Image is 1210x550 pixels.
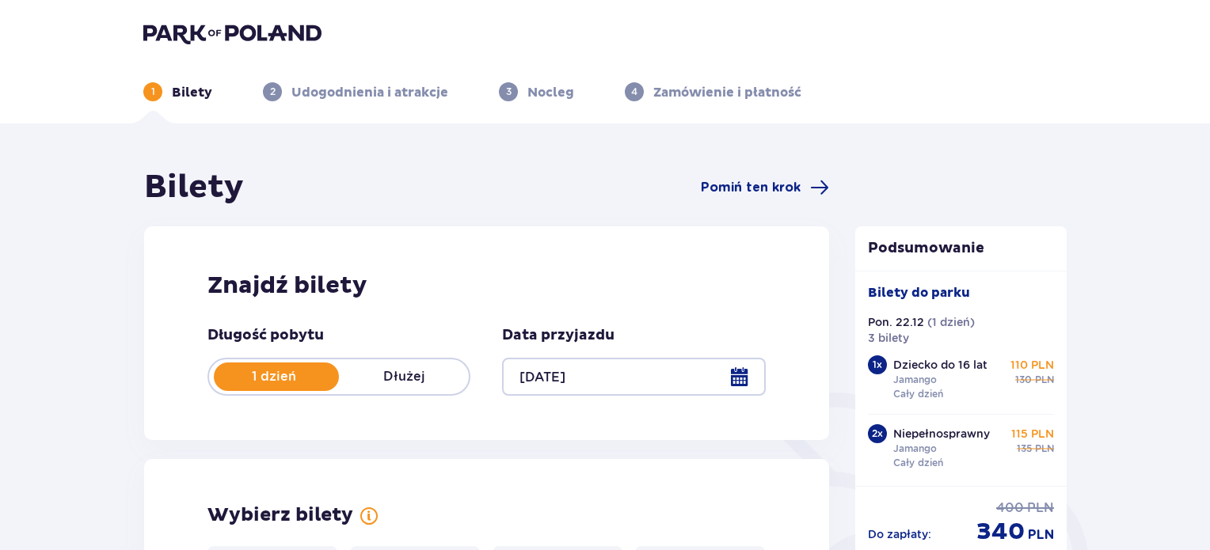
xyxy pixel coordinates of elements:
p: 2 [270,85,276,99]
a: Pomiń ten krok [701,178,829,197]
p: Data przyjazdu [502,326,615,345]
p: Jamango [893,442,937,456]
p: Dziecko do 16 lat [893,357,987,373]
p: Bilety [172,84,212,101]
p: Wybierz bilety [207,503,353,527]
p: Cały dzień [893,456,943,470]
div: 2 x [868,424,887,443]
p: ( 1 dzień ) [927,314,975,330]
p: Niepełnosprawny [893,426,990,442]
p: PLN [1035,373,1054,387]
p: Jamango [893,373,937,387]
p: 110 PLN [1010,357,1054,373]
p: Cały dzień [893,387,943,401]
div: 1 x [868,355,887,374]
p: 340 [976,517,1025,547]
p: 1 dzień [209,368,339,385]
p: PLN [1035,442,1054,456]
p: 400 [996,499,1024,517]
p: 115 PLN [1011,426,1054,442]
p: 3 [506,85,512,99]
p: Długość pobytu [207,326,324,345]
p: Do zapłaty : [868,526,931,542]
p: Zamówienie i płatność [653,84,801,101]
p: 4 [631,85,637,99]
p: 3 bilety [868,330,909,346]
p: 135 [1017,442,1032,456]
p: PLN [1027,499,1054,517]
p: Podsumowanie [855,239,1067,258]
p: Udogodnienia i atrakcje [291,84,448,101]
p: 130 [1015,373,1032,387]
p: Nocleg [527,84,574,101]
img: Park of Poland logo [143,22,322,44]
h2: Znajdź bilety [207,271,766,301]
p: PLN [1028,526,1054,544]
p: Dłużej [339,368,469,385]
span: Pomiń ten krok [701,179,801,196]
p: 1 [151,85,155,99]
p: Pon. 22.12 [868,314,924,330]
h1: Bilety [144,168,244,207]
p: Bilety do parku [868,284,970,302]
